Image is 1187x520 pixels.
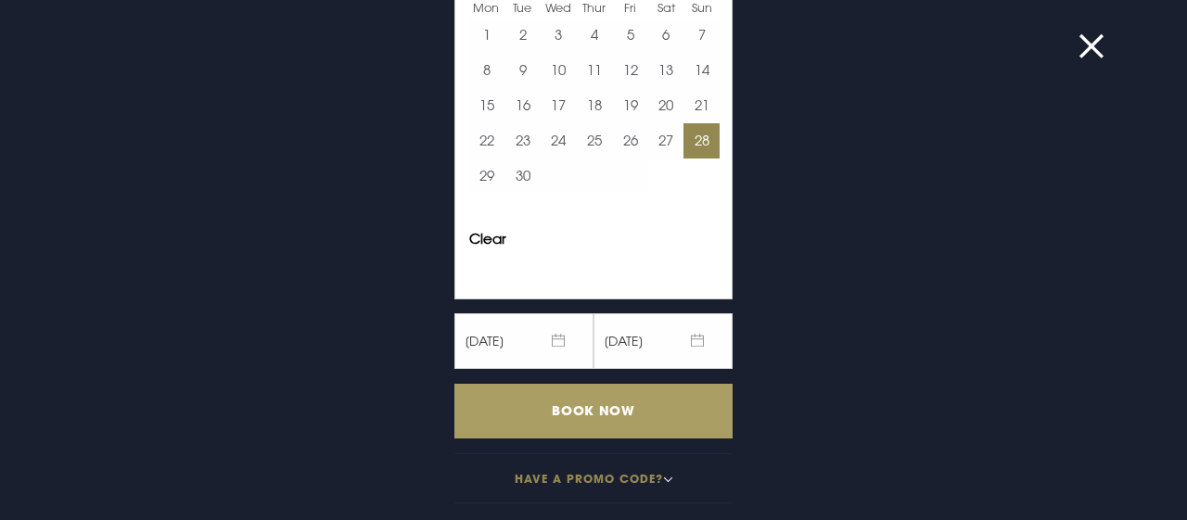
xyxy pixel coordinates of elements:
[469,53,505,88] td: Choose Monday, September 8, 2025 as your end date.
[505,88,542,123] button: 16
[577,123,613,159] button: 25
[648,18,684,53] td: Choose Saturday, September 6, 2025 as your end date.
[648,18,684,53] button: 6
[612,88,648,123] button: 19
[577,53,613,88] button: 11
[612,53,648,88] td: Choose Friday, September 12, 2025 as your end date.
[683,18,720,53] td: Choose Sunday, September 7, 2025 as your end date.
[683,123,720,159] button: 28
[469,123,505,159] button: 22
[577,18,613,53] button: 4
[469,88,505,123] td: Choose Monday, September 15, 2025 as your end date.
[454,313,593,369] span: [DATE]
[469,159,505,194] td: Choose Monday, September 29, 2025 as your end date.
[612,18,648,53] td: Choose Friday, September 5, 2025 as your end date.
[505,18,542,53] button: 2
[505,88,542,123] td: Choose Tuesday, September 16, 2025 as your end date.
[577,123,613,159] td: Choose Thursday, September 25, 2025 as your end date.
[577,53,613,88] td: Choose Thursday, September 11, 2025 as your end date.
[505,123,542,159] td: Choose Tuesday, September 23, 2025 as your end date.
[593,313,733,369] span: [DATE]
[612,123,648,159] button: 26
[683,53,720,88] td: Choose Sunday, September 14, 2025 as your end date.
[577,18,613,53] td: Choose Thursday, September 4, 2025 as your end date.
[683,53,720,88] button: 14
[469,18,505,53] td: Choose Monday, September 1, 2025 as your end date.
[648,123,684,159] td: Choose Saturday, September 27, 2025 as your end date.
[469,123,505,159] td: Choose Monday, September 22, 2025 as your end date.
[469,232,506,246] button: Clear
[469,18,505,53] button: 1
[541,53,577,88] td: Choose Wednesday, September 10, 2025 as your end date.
[648,88,684,123] td: Choose Saturday, September 20, 2025 as your end date.
[505,53,542,88] td: Choose Tuesday, September 9, 2025 as your end date.
[683,88,720,123] td: Choose Sunday, September 21, 2025 as your end date.
[541,53,577,88] button: 10
[469,53,505,88] button: 8
[612,53,648,88] button: 12
[612,123,648,159] td: Choose Friday, September 26, 2025 as your end date.
[648,53,684,88] td: Choose Saturday, September 13, 2025 as your end date.
[541,88,577,123] td: Choose Wednesday, September 17, 2025 as your end date.
[683,88,720,123] button: 21
[505,159,542,194] td: Choose Tuesday, September 30, 2025 as your end date.
[541,123,577,159] td: Choose Wednesday, September 24, 2025 as your end date.
[577,88,613,123] button: 18
[505,18,542,53] td: Choose Tuesday, September 2, 2025 as your end date.
[648,123,684,159] button: 27
[469,159,505,194] button: 29
[612,88,648,123] td: Choose Friday, September 19, 2025 as your end date.
[612,18,648,53] button: 5
[683,18,720,53] button: 7
[541,123,577,159] button: 24
[454,453,733,503] button: Have a promo code?
[541,18,577,53] button: 3
[505,123,542,159] button: 23
[541,88,577,123] button: 17
[648,53,684,88] button: 13
[541,18,577,53] td: Choose Wednesday, September 3, 2025 as your end date.
[505,159,542,194] button: 30
[505,53,542,88] button: 9
[683,123,720,159] td: Selected. Sunday, September 28, 2025
[577,88,613,123] td: Choose Thursday, September 18, 2025 as your end date.
[648,88,684,123] button: 20
[454,384,733,438] input: Book Now
[469,88,505,123] button: 15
